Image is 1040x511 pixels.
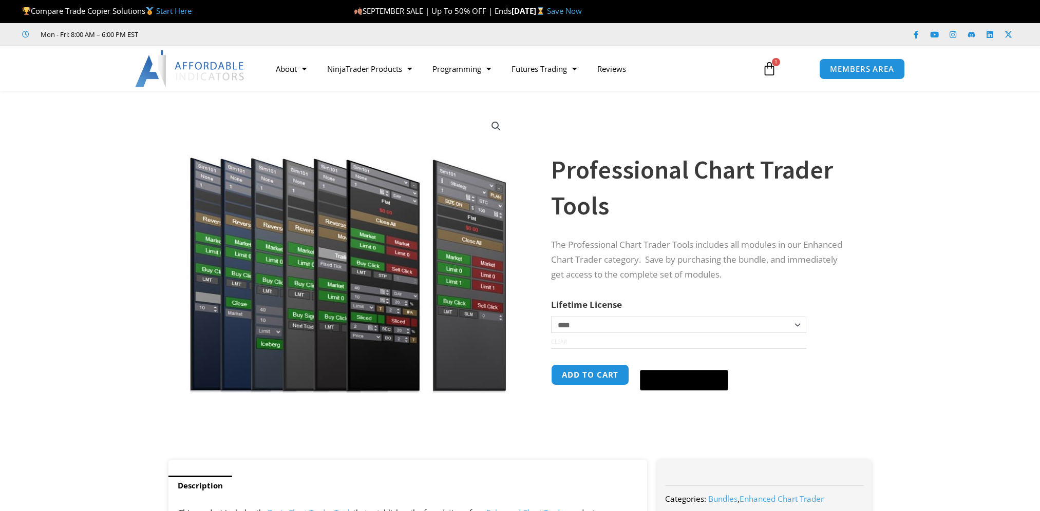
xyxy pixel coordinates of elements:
[422,57,501,81] a: Programming
[551,299,622,310] label: Lifetime License
[830,65,894,73] span: MEMBERS AREA
[354,6,512,16] span: SEPTEMBER SALE | Up To 50% OFF | Ends
[153,29,307,40] iframe: Customer reviews powered by Trustpilot
[38,28,138,41] span: Mon - Fri: 8:00 AM – 6:00 PM EST
[587,57,636,81] a: Reviews
[551,364,629,385] button: Add to cart
[168,476,232,496] a: Description
[638,363,730,364] iframe: Secure payment input frame
[183,109,513,393] img: ProfessionalToolsBundlePage
[708,494,824,504] span: ,
[512,6,547,16] strong: [DATE]
[537,7,544,15] img: ⌛
[640,370,728,390] button: Buy with GPay
[146,7,154,15] img: 🥇
[819,58,905,80] a: MEMBERS AREA
[551,338,567,345] a: Clear options
[135,50,245,87] img: LogoAI | Affordable Indicators – NinjaTrader
[22,6,192,16] span: Compare Trade Copier Solutions
[665,494,706,504] span: Categories:
[156,6,192,16] a: Start Here
[266,57,750,81] nav: Menu
[551,152,851,224] h1: Professional Chart Trader Tools
[23,7,30,15] img: 🏆
[501,57,587,81] a: Futures Trading
[772,58,780,66] span: 1
[551,238,851,282] p: The Professional Chart Trader Tools includes all modules in our Enhanced Chart Trader category. S...
[547,6,582,16] a: Save Now
[740,494,824,504] a: Enhanced Chart Trader
[317,57,422,81] a: NinjaTrader Products
[708,494,738,504] a: Bundles
[266,57,317,81] a: About
[747,54,792,84] a: 1
[487,117,505,135] a: View full-screen image gallery
[354,7,362,15] img: 🍂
